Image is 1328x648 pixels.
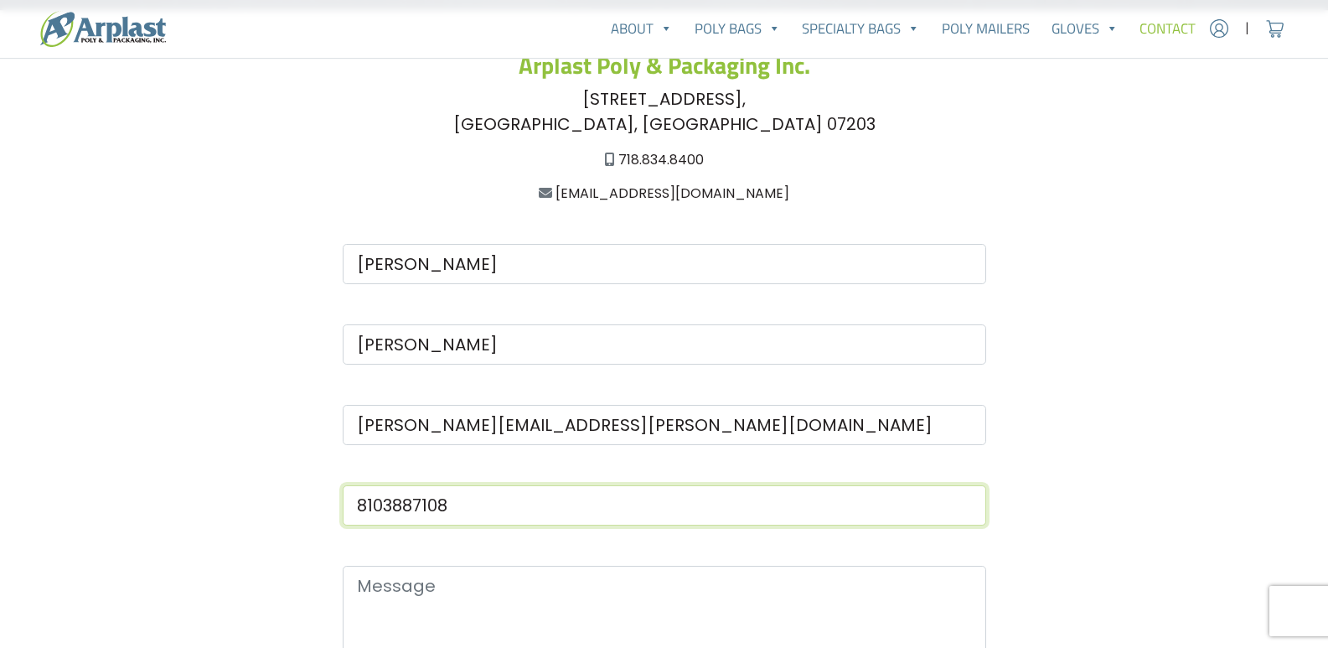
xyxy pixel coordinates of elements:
[931,12,1041,45] a: Poly Mailers
[1041,12,1129,45] a: Gloves
[40,11,166,47] img: logo
[121,86,1207,137] div: [STREET_ADDRESS], [GEOGRAPHIC_DATA], [GEOGRAPHIC_DATA] 07203
[343,485,986,526] input: Phone
[343,405,986,445] input: Email
[121,51,1207,80] h3: Arplast Poly & Packaging Inc.
[343,244,986,284] input: First Name
[684,12,792,45] a: Poly Bags
[792,12,932,45] a: Specialty Bags
[555,184,789,203] a: [EMAIL_ADDRESS][DOMAIN_NAME]
[1129,12,1207,45] a: Contact
[1245,18,1249,39] span: |
[618,150,704,169] a: 718.834.8400
[343,324,986,365] input: Last Name
[600,12,684,45] a: About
